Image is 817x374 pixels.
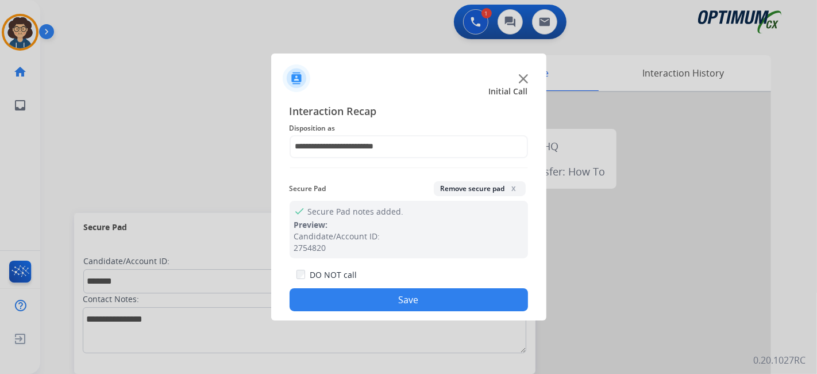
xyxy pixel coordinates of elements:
[290,121,528,135] span: Disposition as
[290,103,528,121] span: Interaction Recap
[290,182,326,196] span: Secure Pad
[290,201,528,258] div: Secure Pad notes added.
[290,167,528,168] img: contact-recap-line.svg
[753,353,806,367] p: 0.20.1027RC
[294,219,328,230] span: Preview:
[434,181,526,196] button: Remove secure padx
[283,64,310,92] img: contactIcon
[294,231,523,254] div: Candidate/Account ID: 2754820
[510,184,519,193] span: x
[489,86,528,97] span: Initial Call
[310,269,357,281] label: DO NOT call
[290,288,528,311] button: Save
[294,205,303,215] mat-icon: check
